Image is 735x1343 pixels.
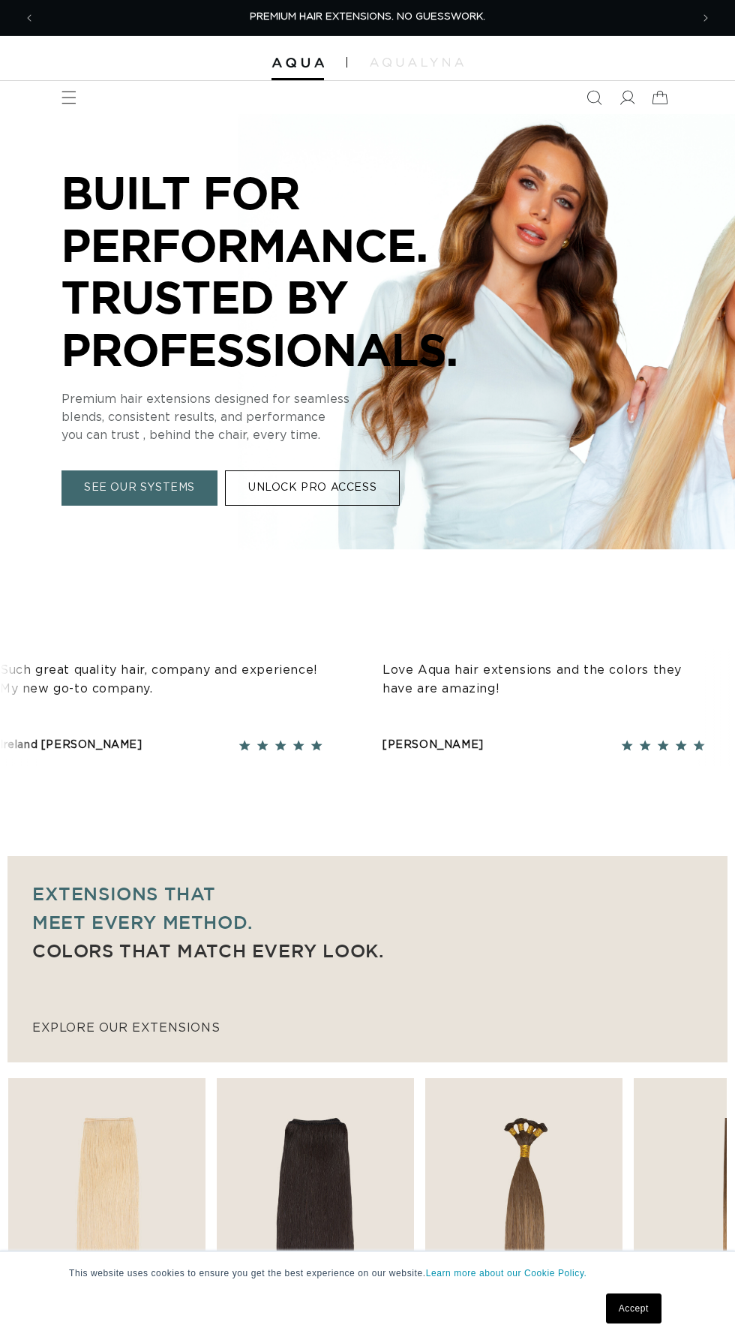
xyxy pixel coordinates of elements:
p: meet every method. [32,908,703,936]
p: Extensions that [32,879,703,908]
a: Learn more about our Cookie Policy. [426,1268,587,1278]
span: PREMIUM HAIR EXTENSIONS. NO GUESSWORK. [250,12,485,22]
p: you can trust , behind the chair, every time. [61,427,511,445]
p: Love Aqua hair extensions and the colors they have are amazing! [374,661,697,699]
a: UNLOCK PRO ACCESS [225,471,400,506]
p: Premium hair extensions designed for seamless [61,391,511,409]
p: explore our extensions [32,1017,703,1039]
div: [PERSON_NAME] [374,736,475,755]
img: Aqua Hair Extensions [271,58,324,68]
a: Accept [606,1293,661,1323]
summary: Menu [52,81,85,114]
button: Next announcement [689,2,722,35]
img: aqualyna.com [370,58,463,67]
p: BUILT FOR PERFORMANCE. TRUSTED BY PROFESSIONALS. [61,167,511,375]
button: Previous announcement [13,2,46,35]
a: SEE OUR SYSTEMS [61,471,217,506]
summary: Search [577,81,610,114]
p: Colors that match every look. [32,936,703,965]
p: This website uses cookies to ensure you get the best experience on our website. [69,1266,666,1280]
p: blends, consistent results, and performance [61,409,511,427]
